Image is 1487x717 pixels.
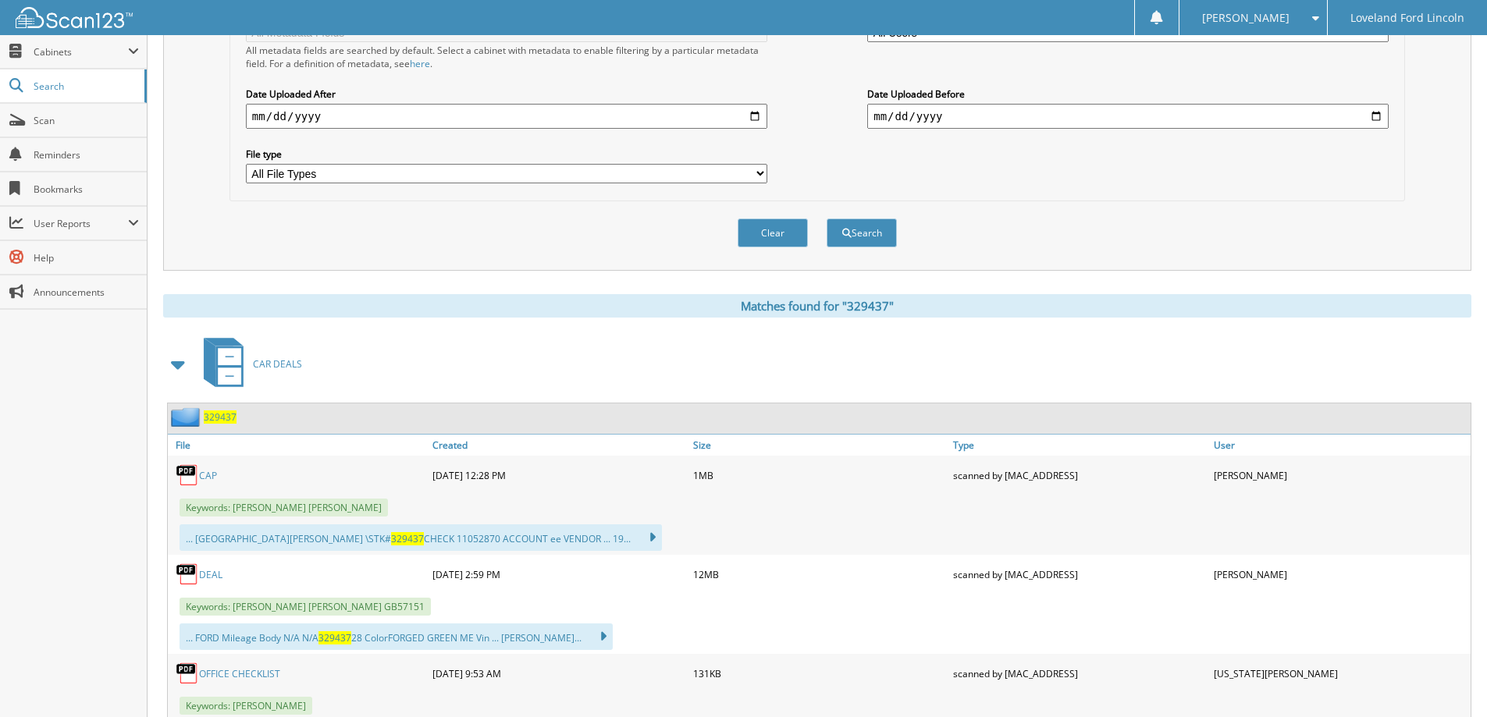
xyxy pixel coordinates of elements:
[163,294,1471,318] div: Matches found for "329437"
[1409,642,1487,717] iframe: Chat Widget
[253,357,302,371] span: CAR DEALS
[180,499,388,516] span: Keywords: [PERSON_NAME] [PERSON_NAME]
[246,87,767,101] label: Date Uploaded After
[391,532,424,545] span: 329437
[1202,13,1290,23] span: [PERSON_NAME]
[176,662,199,685] img: PDF.png
[1210,559,1471,590] div: [PERSON_NAME]
[867,87,1389,101] label: Date Uploaded Before
[34,251,139,264] span: Help
[318,631,351,644] span: 329437
[246,147,767,161] label: File type
[1210,435,1471,456] a: User
[410,57,430,70] a: here
[429,460,689,491] div: [DATE] 12:28 PM
[34,45,128,59] span: Cabinets
[34,217,128,230] span: User Reports
[689,460,950,491] div: 1MB
[180,524,662,551] div: ... [GEOGRAPHIC_DATA][PERSON_NAME] \STK# CHECK 11052870 ACCOUNT ee VENDOR ... 19...
[1350,13,1464,23] span: Loveland Ford Lincoln
[16,7,133,28] img: scan123-logo-white.svg
[34,80,137,93] span: Search
[199,568,222,581] a: DEAL
[689,658,950,689] div: 131KB
[34,114,139,127] span: Scan
[949,658,1210,689] div: scanned by [MAC_ADDRESS]
[1210,658,1471,689] div: [US_STATE][PERSON_NAME]
[949,460,1210,491] div: scanned by [MAC_ADDRESS]
[689,559,950,590] div: 12MB
[429,435,689,456] a: Created
[738,218,808,247] button: Clear
[34,183,139,196] span: Bookmarks
[246,104,767,129] input: start
[176,563,199,586] img: PDF.png
[1210,460,1471,491] div: [PERSON_NAME]
[180,697,312,715] span: Keywords: [PERSON_NAME]
[180,623,613,650] div: ... FORD Mileage Body N/A N/A 28 ColorFORGED GREEN ME Vin ... [PERSON_NAME]...
[949,559,1210,590] div: scanned by [MAC_ADDRESS]
[199,667,280,680] a: OFFICE CHECKLIST
[180,598,431,616] span: Keywords: [PERSON_NAME] [PERSON_NAME] GB57151
[867,104,1389,129] input: end
[34,286,139,299] span: Announcements
[171,407,204,427] img: folder2.png
[176,463,199,487] img: PDF.png
[168,435,429,456] a: File
[689,435,950,456] a: Size
[34,148,139,162] span: Reminders
[199,469,217,482] a: CAP
[246,44,767,70] div: All metadata fields are searched by default. Select a cabinet with metadata to enable filtering b...
[204,410,237,424] a: 329437
[429,559,689,590] div: [DATE] 2:59 PM
[194,333,302,395] a: CAR DEALS
[949,435,1210,456] a: Type
[827,218,897,247] button: Search
[429,658,689,689] div: [DATE] 9:53 AM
